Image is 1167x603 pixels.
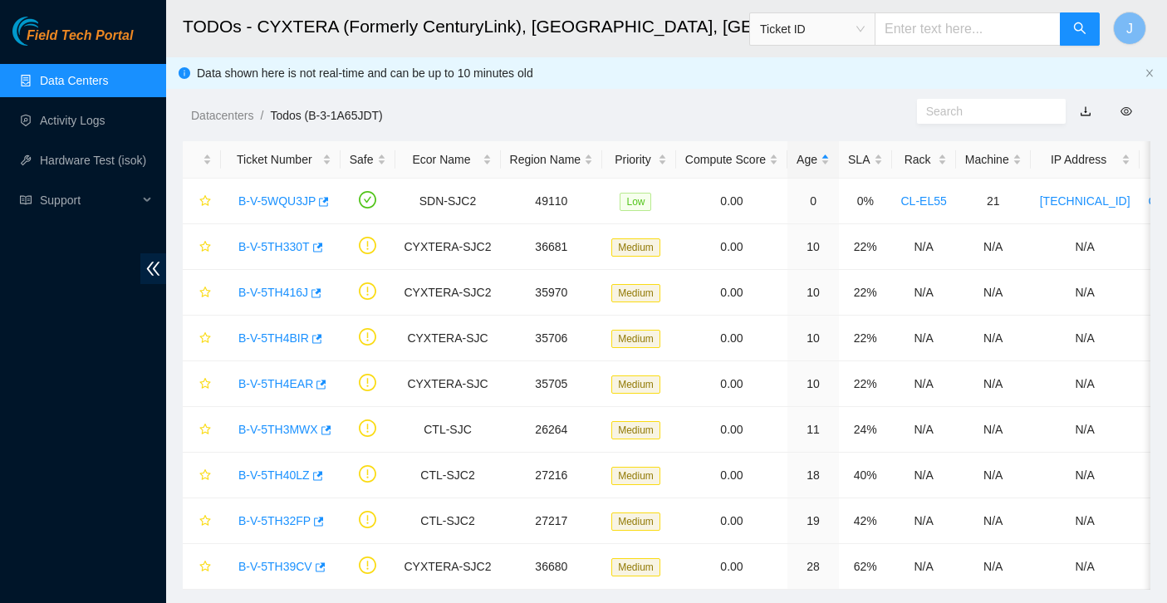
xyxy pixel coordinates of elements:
[1031,453,1140,498] td: N/A
[140,253,166,284] span: double-left
[956,498,1031,544] td: N/A
[238,286,308,299] a: B-V-5TH416J
[956,544,1031,590] td: N/A
[839,316,891,361] td: 22%
[1126,18,1133,39] span: J
[676,407,787,453] td: 0.00
[676,361,787,407] td: 0.00
[199,561,211,574] span: star
[787,407,839,453] td: 11
[238,514,311,527] a: B-V-5TH32FP
[892,453,956,498] td: N/A
[892,361,956,407] td: N/A
[676,544,787,590] td: 0.00
[501,316,603,361] td: 35706
[359,465,376,483] span: exclamation-circle
[395,270,501,316] td: CYXTERA-SJC2
[199,332,211,346] span: star
[359,191,376,208] span: check-circle
[839,407,891,453] td: 24%
[192,462,212,488] button: star
[1067,98,1104,125] button: download
[199,241,211,254] span: star
[620,193,651,211] span: Low
[359,374,376,391] span: exclamation-circle
[1073,22,1086,37] span: search
[199,378,211,391] span: star
[787,270,839,316] td: 10
[611,375,660,394] span: Medium
[238,240,310,253] a: B-V-5TH330T
[359,328,376,346] span: exclamation-circle
[956,316,1031,361] td: N/A
[192,553,212,580] button: star
[199,287,211,300] span: star
[191,109,253,122] a: Datacenters
[926,102,1043,120] input: Search
[395,544,501,590] td: CYXTERA-SJC2
[395,498,501,544] td: CTL-SJC2
[611,238,660,257] span: Medium
[892,224,956,270] td: N/A
[611,558,660,576] span: Medium
[787,361,839,407] td: 10
[1040,194,1130,208] a: [TECHNICAL_ID]
[238,377,313,390] a: B-V-5TH4EAR
[676,179,787,224] td: 0.00
[238,194,316,208] a: B-V-5WQU3JP
[359,556,376,574] span: exclamation-circle
[787,179,839,224] td: 0
[395,224,501,270] td: CYXTERA-SJC2
[1120,105,1132,117] span: eye
[892,498,956,544] td: N/A
[40,114,105,127] a: Activity Logs
[1031,544,1140,590] td: N/A
[395,361,501,407] td: CYXTERA-SJC
[192,188,212,214] button: star
[1031,498,1140,544] td: N/A
[839,361,891,407] td: 22%
[956,270,1031,316] td: N/A
[839,544,891,590] td: 62%
[787,544,839,590] td: 28
[359,282,376,300] span: exclamation-circle
[956,453,1031,498] td: N/A
[260,109,263,122] span: /
[1145,68,1155,78] span: close
[501,224,603,270] td: 36681
[956,179,1031,224] td: 21
[395,407,501,453] td: CTL-SJC
[40,74,108,87] a: Data Centers
[501,544,603,590] td: 36680
[676,270,787,316] td: 0.00
[20,194,32,206] span: read
[1031,270,1140,316] td: N/A
[12,30,133,51] a: Akamai TechnologiesField Tech Portal
[611,512,660,531] span: Medium
[27,28,133,44] span: Field Tech Portal
[760,17,865,42] span: Ticket ID
[199,515,211,528] span: star
[199,469,211,483] span: star
[875,12,1061,46] input: Enter text here...
[199,424,211,437] span: star
[238,423,318,436] a: B-V-5TH3MWX
[676,224,787,270] td: 0.00
[359,511,376,528] span: exclamation-circle
[192,507,212,534] button: star
[199,195,211,208] span: star
[395,179,501,224] td: SDN-SJC2
[1060,12,1100,46] button: search
[1031,361,1140,407] td: N/A
[892,407,956,453] td: N/A
[611,467,660,485] span: Medium
[787,498,839,544] td: 19
[956,407,1031,453] td: N/A
[1080,105,1091,118] a: download
[501,361,603,407] td: 35705
[270,109,382,122] a: Todos (B-3-1A65JDT)
[1031,316,1140,361] td: N/A
[192,325,212,351] button: star
[238,468,310,482] a: B-V-5TH40LZ
[611,330,660,348] span: Medium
